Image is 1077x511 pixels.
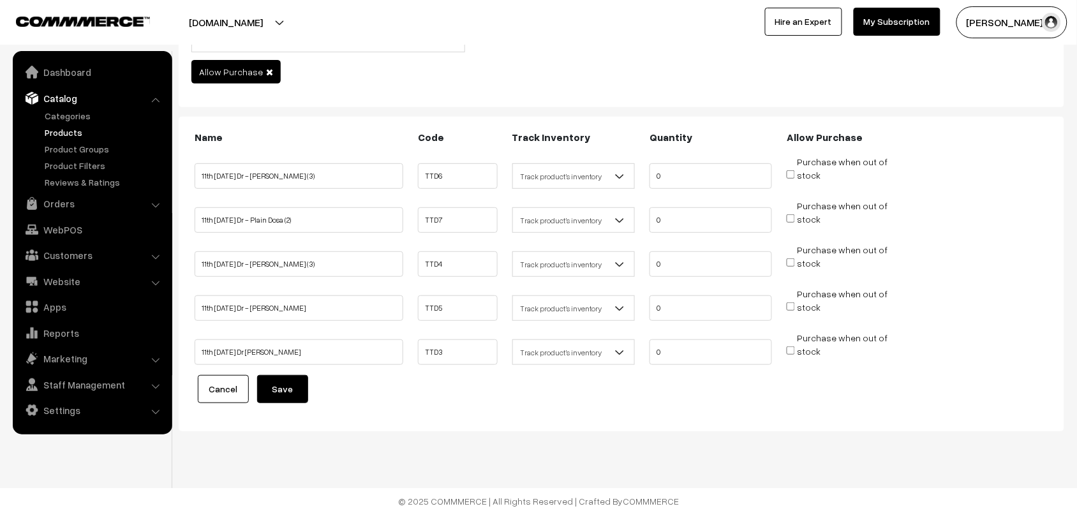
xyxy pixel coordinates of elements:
[512,207,635,233] span: Track product's inventory
[765,8,842,36] a: Hire an Expert
[512,251,635,277] span: Track product's inventory
[41,126,168,139] a: Products
[41,159,168,172] a: Product Filters
[199,66,263,77] span: Allow Purchase
[512,295,635,321] span: Track product's inventory
[512,339,635,365] span: Track product's inventory
[16,270,168,293] a: Website
[195,131,223,144] b: Name
[956,6,1067,38] button: [PERSON_NAME] s…
[513,297,634,320] span: Track product's inventory
[41,175,168,189] a: Reviews & Ratings
[16,295,168,318] a: Apps
[16,17,150,26] img: COMMMERCE
[513,165,634,188] span: Track product's inventory
[512,163,635,189] span: Track product's inventory
[16,192,168,215] a: Orders
[16,347,168,370] a: Marketing
[198,375,249,403] a: Cancel
[650,131,692,144] b: Quantity
[623,496,679,507] a: COMMMERCE
[787,131,863,144] b: Allow Purchase
[797,155,888,182] label: Purchase when out of stock
[797,243,888,270] label: Purchase when out of stock
[16,322,168,344] a: Reports
[257,375,308,403] button: Save
[797,199,888,226] label: Purchase when out of stock
[513,341,634,364] span: Track product's inventory
[144,6,308,38] button: [DOMAIN_NAME]
[16,218,168,241] a: WebPOS
[16,13,128,28] a: COMMMERCE
[512,131,591,144] b: Track Inventory
[41,109,168,122] a: Categories
[854,8,940,36] a: My Subscription
[513,209,634,232] span: Track product's inventory
[16,373,168,396] a: Staff Management
[16,87,168,110] a: Catalog
[41,142,168,156] a: Product Groups
[16,61,168,84] a: Dashboard
[418,131,444,144] b: Code
[797,331,888,358] label: Purchase when out of stock
[1042,13,1061,32] img: user
[797,287,888,314] label: Purchase when out of stock
[513,253,634,276] span: Track product's inventory
[16,244,168,267] a: Customers
[16,399,168,422] a: Settings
